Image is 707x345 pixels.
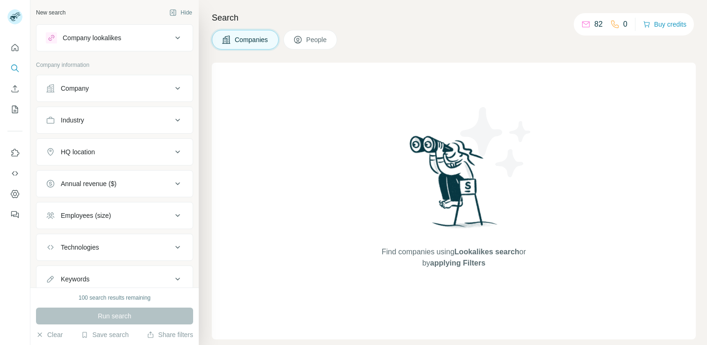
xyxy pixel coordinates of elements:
button: Use Surfe on LinkedIn [7,144,22,161]
div: Technologies [61,243,99,252]
button: Technologies [36,236,193,259]
div: Company lookalikes [63,33,121,43]
div: Industry [61,115,84,125]
button: Use Surfe API [7,165,22,182]
button: Enrich CSV [7,80,22,97]
button: Company [36,77,193,100]
div: Keywords [61,274,89,284]
button: Dashboard [7,186,22,202]
span: Find companies using or by [379,246,528,269]
span: Lookalikes search [454,248,519,256]
button: Search [7,60,22,77]
span: applying Filters [430,259,485,267]
button: Quick start [7,39,22,56]
div: Company [61,84,89,93]
div: Annual revenue ($) [61,179,116,188]
button: Buy credits [643,18,686,31]
p: 0 [623,19,628,30]
h4: Search [212,11,696,24]
button: Keywords [36,268,193,290]
div: Employees (size) [61,211,111,220]
img: Surfe Illustration - Stars [454,100,538,184]
button: Clear [36,330,63,339]
button: Employees (size) [36,204,193,227]
button: Industry [36,109,193,131]
button: HQ location [36,141,193,163]
button: Feedback [7,206,22,223]
button: Share filters [147,330,193,339]
button: Company lookalikes [36,27,193,49]
span: Companies [235,35,269,44]
span: People [306,35,328,44]
button: Hide [163,6,199,20]
div: New search [36,8,65,17]
button: Annual revenue ($) [36,172,193,195]
p: 82 [594,19,603,30]
div: 100 search results remaining [79,294,151,302]
img: Surfe Illustration - Woman searching with binoculars [405,133,503,237]
button: Save search [81,330,129,339]
div: HQ location [61,147,95,157]
p: Company information [36,61,193,69]
button: My lists [7,101,22,118]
